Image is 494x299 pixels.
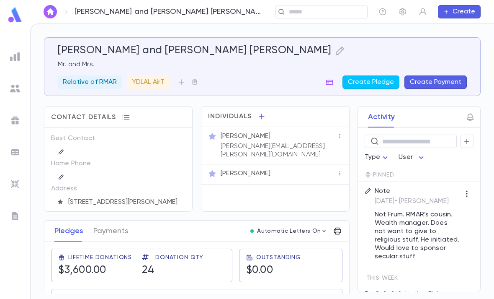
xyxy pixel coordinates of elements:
p: [PERSON_NAME] [221,132,270,140]
p: Not Frum. RMAR’s cousin. Wealth manager. Does not want to give to religious stuff. He initiated. ... [375,211,460,261]
button: Create Pledge [342,75,399,89]
button: Create [438,5,481,18]
div: User [399,149,426,166]
img: imports_grey.530a8a0e642e233f2baf0ef88e8c9fcb.svg [10,179,20,189]
span: User [399,154,413,161]
img: letters_grey.7941b92b52307dd3b8a917253454ce1c.svg [10,211,20,221]
span: Outstanding [256,254,301,261]
p: Note [375,187,460,195]
img: batches_grey.339ca447c9d9533ef1741baa751efc33.svg [10,147,20,157]
h5: 24 [142,264,203,277]
p: [PERSON_NAME] [221,169,270,178]
p: YDLAL AirT [132,78,165,86]
span: [STREET_ADDRESS][PERSON_NAME] [65,198,186,206]
span: Contact Details [51,113,116,122]
button: Payments [93,221,128,242]
img: home_white.a664292cf8c1dea59945f0da9f25487c.svg [45,8,55,15]
span: Lifetime Donations [68,254,132,261]
img: reports_grey.c525e4749d1bce6a11f5fe2a8de1b229.svg [10,52,20,62]
p: Automatic Letters On [257,228,321,234]
div: Relative of RMAR [58,75,122,89]
div: YDLAL AirT [127,75,170,89]
img: campaigns_grey.99e729a5f7ee94e3726e6486bddda8f1.svg [10,115,20,125]
p: [PERSON_NAME] and [PERSON_NAME] [PERSON_NAME] [75,7,261,16]
p: Mr. and Mrs. [58,60,467,69]
p: Home Phone [51,157,99,170]
button: Create Payment [404,75,467,89]
p: Account ID [51,208,99,221]
p: [PERSON_NAME][EMAIL_ADDRESS][PERSON_NAME][DOMAIN_NAME] [221,142,337,159]
p: [DATE] • [PERSON_NAME] [375,197,460,205]
p: Best Contact [51,132,99,145]
div: Type [365,149,391,166]
span: Individuals [208,112,252,121]
span: Pinned [373,172,394,178]
p: Address [51,182,99,195]
p: Relative of RMAR [63,78,117,86]
img: students_grey.60c7aba0da46da39d6d829b817ac14fc.svg [10,83,20,94]
h5: $0.00 [246,264,301,277]
button: Pledges [54,221,83,242]
h5: [PERSON_NAME] and [PERSON_NAME] [PERSON_NAME] [58,44,332,57]
h5: $3,600.00 [58,264,132,277]
button: Activity [368,107,395,127]
span: Donation Qty [155,254,203,261]
span: This Week [366,275,399,281]
button: Automatic Letters On [247,225,331,237]
span: Type [365,154,381,161]
img: logo [7,7,23,23]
